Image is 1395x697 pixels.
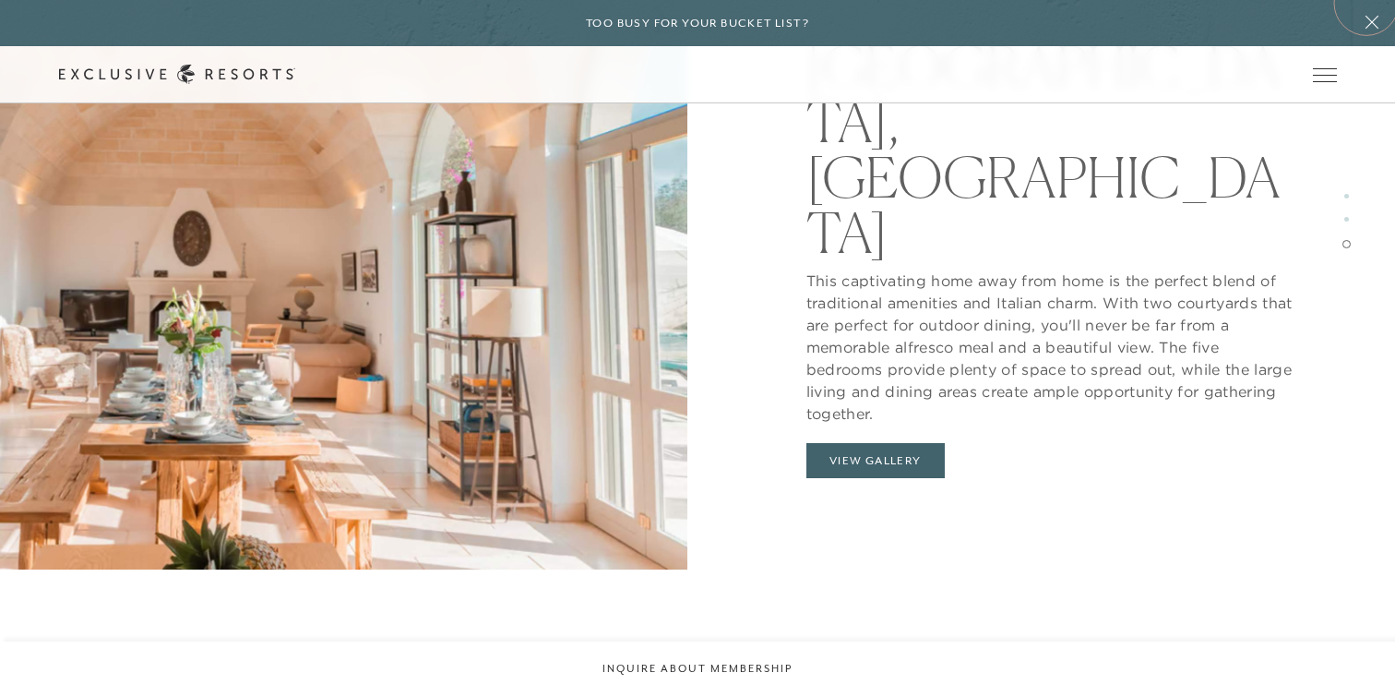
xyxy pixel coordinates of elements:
[1310,612,1395,697] iframe: Qualified Messenger
[1313,68,1337,81] button: Open navigation
[806,260,1297,425] p: This captivating home away from home is the perfect blend of traditional amenities and Italian ch...
[586,15,809,32] h6: Too busy for your bucket list?
[806,443,945,478] button: View Gallery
